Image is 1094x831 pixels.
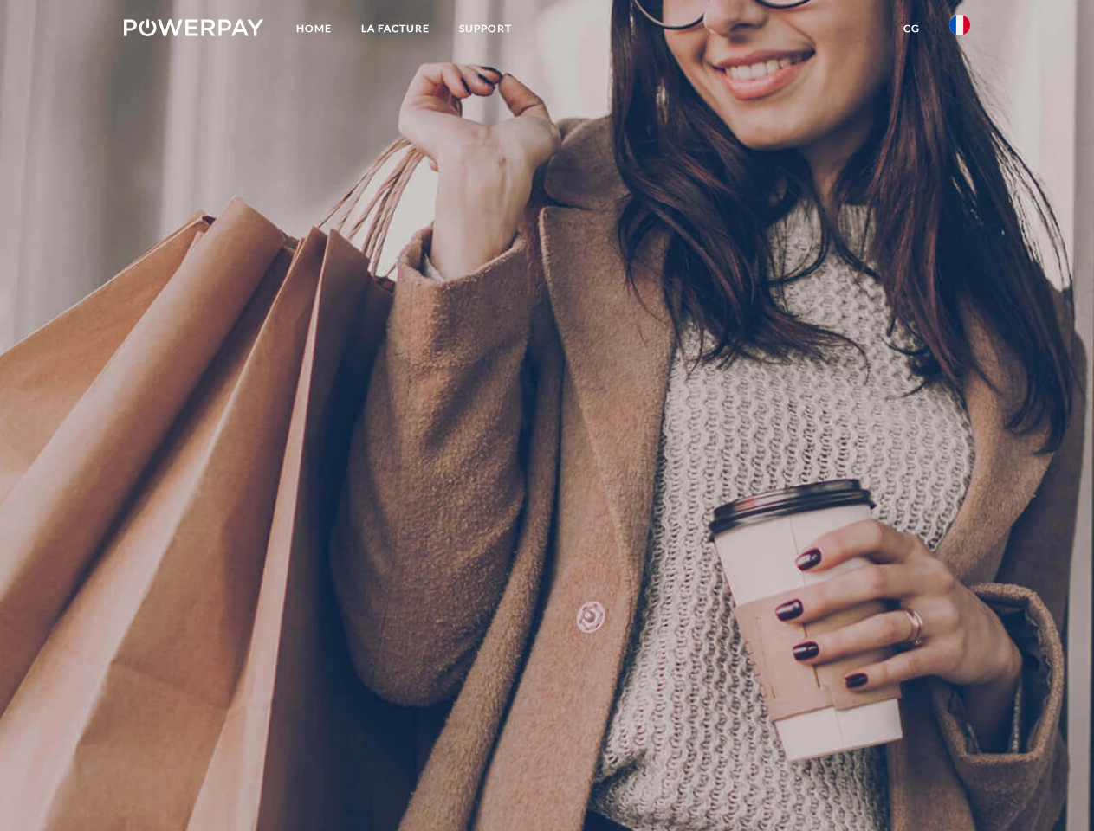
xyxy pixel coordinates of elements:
[124,19,263,36] img: logo-powerpay-white.svg
[949,15,970,35] img: fr
[282,13,346,44] a: Home
[444,13,527,44] a: Support
[889,13,935,44] a: CG
[346,13,444,44] a: LA FACTURE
